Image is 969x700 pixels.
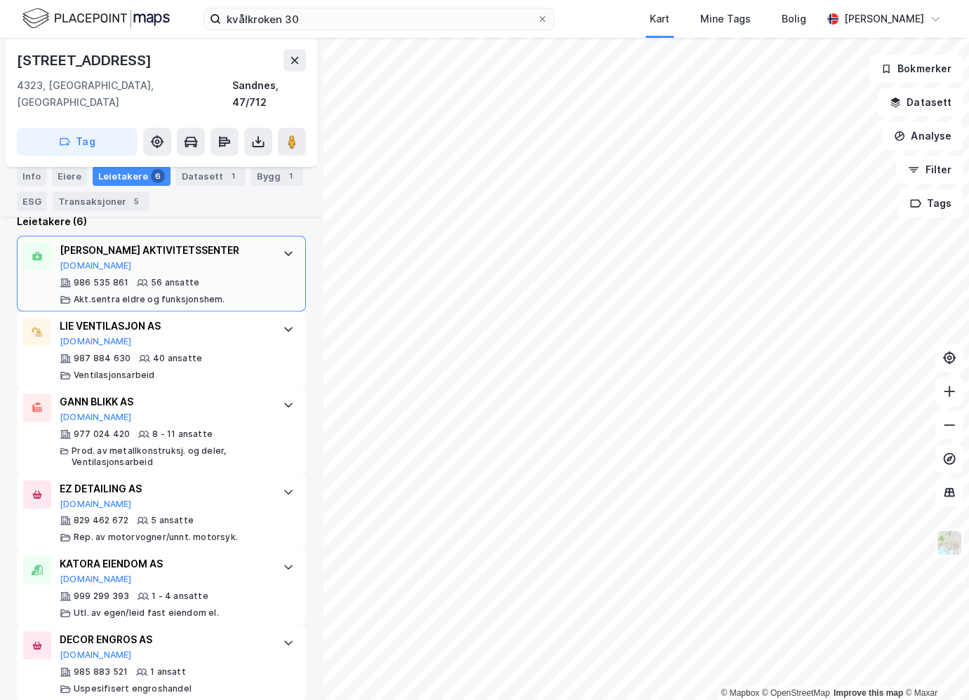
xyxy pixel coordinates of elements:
[60,242,269,259] div: [PERSON_NAME] AKTIVITETSSENTER
[60,336,132,347] button: [DOMAIN_NAME]
[721,688,759,698] a: Mapbox
[150,666,186,678] div: 1 ansatt
[151,277,199,288] div: 56 ansatte
[53,192,149,212] div: Transaksjoner
[60,480,269,497] div: EZ DETAILING AS
[844,11,924,27] div: [PERSON_NAME]
[151,170,165,184] div: 6
[17,167,46,187] div: Info
[93,167,171,187] div: Leietakere
[72,445,269,468] div: Prod. av metallkonstruksj. og deler, Ventilasjonsarbeid
[936,530,963,556] img: Z
[226,170,240,184] div: 1
[251,167,303,187] div: Bygg
[882,122,963,150] button: Analyse
[74,591,129,602] div: 999 299 393
[283,170,298,184] div: 1
[60,631,269,648] div: DECOR ENGROS AS
[650,11,669,27] div: Kart
[869,55,963,83] button: Bokmerker
[899,633,969,700] div: Kontrollprogram for chat
[60,260,132,271] button: [DOMAIN_NAME]
[878,88,963,116] button: Datasett
[152,591,208,602] div: 1 - 4 ansatte
[896,156,963,184] button: Filter
[74,515,128,526] div: 829 462 672
[60,574,132,585] button: [DOMAIN_NAME]
[176,167,246,187] div: Datasett
[834,688,903,698] a: Improve this map
[74,370,155,381] div: Ventilasjonsarbeid
[151,515,194,526] div: 5 ansatte
[60,649,132,661] button: [DOMAIN_NAME]
[17,49,154,72] div: [STREET_ADDRESS]
[221,8,537,29] input: Søk på adresse, matrikkel, gårdeiere, leietakere eller personer
[74,353,131,364] div: 987 884 630
[232,77,306,111] div: Sandnes, 47/712
[152,429,213,440] div: 8 - 11 ansatte
[74,277,128,288] div: 986 535 861
[153,353,202,364] div: 40 ansatte
[22,6,170,31] img: logo.f888ab2527a4732fd821a326f86c7f29.svg
[899,633,969,700] iframe: Chat Widget
[782,11,806,27] div: Bolig
[762,688,830,698] a: OpenStreetMap
[129,195,143,209] div: 5
[74,683,192,694] div: Uspesifisert engroshandel
[60,318,269,335] div: LIE VENTILASJON AS
[74,429,130,440] div: 977 024 420
[700,11,751,27] div: Mine Tags
[74,607,219,619] div: Utl. av egen/leid fast eiendom el.
[17,192,47,212] div: ESG
[74,532,238,543] div: Rep. av motorvogner/unnt. motorsyk.
[17,213,306,230] div: Leietakere (6)
[52,167,87,187] div: Eiere
[17,128,138,156] button: Tag
[74,666,128,678] div: 985 883 521
[60,412,132,423] button: [DOMAIN_NAME]
[74,294,225,305] div: Akt.sentra eldre og funksjonshem.
[17,77,232,111] div: 4323, [GEOGRAPHIC_DATA], [GEOGRAPHIC_DATA]
[60,499,132,510] button: [DOMAIN_NAME]
[60,393,269,410] div: GANN BLIKK AS
[60,556,269,572] div: KATORA EIENDOM AS
[898,189,963,217] button: Tags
